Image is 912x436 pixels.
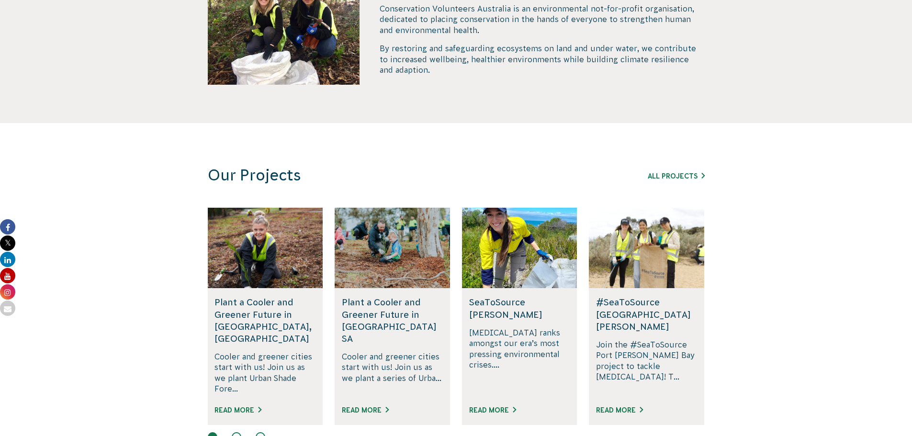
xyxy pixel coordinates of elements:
p: Cooler and greener cities start with us! Join us as we plant a series of Urba... [342,351,443,394]
a: Read More [596,406,643,414]
p: [MEDICAL_DATA] ranks amongst our era’s most pressing environmental crises.... [469,327,570,394]
p: Cooler and greener cities start with us! Join us as we plant Urban Shade Fore... [214,351,315,394]
a: Read More [342,406,389,414]
h5: #SeaToSource [GEOGRAPHIC_DATA][PERSON_NAME] [596,296,697,333]
p: Join the #SeaToSource Port [PERSON_NAME] Bay project to tackle [MEDICAL_DATA]! T... [596,339,697,394]
a: All Projects [648,172,705,180]
a: Read More [469,406,516,414]
h5: Plant a Cooler and Greener Future in [GEOGRAPHIC_DATA], [GEOGRAPHIC_DATA] [214,296,315,345]
h5: SeaToSource [PERSON_NAME] [469,296,570,320]
a: Read More [214,406,261,414]
p: By restoring and safeguarding ecosystems on land and under water, we contribute to increased well... [380,43,704,75]
h3: Our Projects [208,166,575,185]
p: Conservation Volunteers Australia is an environmental not-for-profit organisation, dedicated to p... [380,3,704,35]
h5: Plant a Cooler and Greener Future in [GEOGRAPHIC_DATA] SA [342,296,443,345]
